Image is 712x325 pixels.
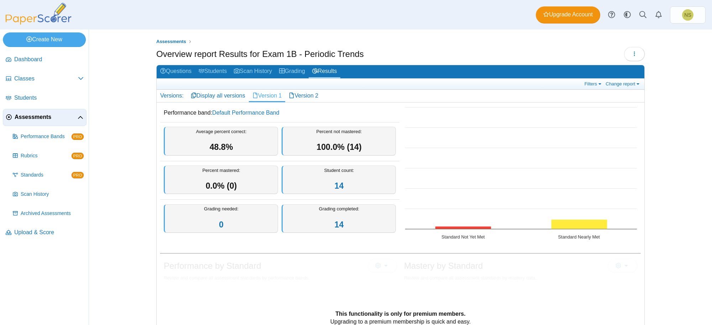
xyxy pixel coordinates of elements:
[195,65,230,78] a: Students
[651,7,666,23] a: Alerts
[441,234,485,240] text: Standard Not Yet Met
[164,204,278,233] div: Grading needed:
[72,153,84,159] span: PRO
[21,172,72,179] span: Standards
[10,205,87,222] a: Archived Assessments
[10,186,87,203] a: Scan History
[210,142,233,152] span: 48.8%
[3,3,74,25] img: PaperScorer
[3,90,87,107] a: Students
[156,48,364,60] h1: Overview report Results for Exam 1B - Periodic Trends
[72,133,84,140] span: PRO
[3,20,74,26] a: PaperScorer
[164,127,278,156] div: Average percent correct:
[316,142,361,152] span: 100.0% (14)
[309,65,340,78] a: Results
[543,11,593,19] span: Upgrade Account
[156,39,186,44] span: Assessments
[282,127,396,156] div: Percent not mastered:
[206,181,237,190] span: 0.0% (0)
[21,191,84,198] span: Scan History
[3,32,86,47] a: Create New
[402,104,641,246] div: Chart. Highcharts interactive chart.
[3,109,87,126] a: Assessments
[10,147,87,164] a: Rubrics PRO
[435,226,491,229] path: Standard Not Yet Met, 3. Overall Assessment Performance.
[21,210,84,217] span: Archived Assessments
[230,65,276,78] a: Scan History
[402,104,640,246] svg: Interactive chart
[536,6,600,23] a: Upgrade Account
[21,133,72,140] span: Performance Bands
[14,56,84,63] span: Dashboard
[10,128,87,145] a: Performance Bands PRO
[3,70,87,88] a: Classes
[72,172,84,178] span: PRO
[157,65,195,78] a: Questions
[14,94,84,102] span: Students
[282,166,396,194] div: Student count:
[160,104,399,122] dd: Performance band:
[684,12,691,17] span: Nathan Smith
[335,220,344,229] a: 14
[670,6,706,23] a: Nathan Smith
[187,90,249,102] a: Display all versions
[558,234,600,240] text: Standard Nearly Met
[604,81,643,87] a: Change report
[157,90,187,102] div: Versions:
[10,167,87,184] a: Standards PRO
[219,220,224,229] a: 0
[682,9,693,21] span: Nathan Smith
[15,113,78,121] span: Assessments
[249,90,286,102] a: Version 1
[164,166,278,194] div: Percent mastered:
[335,181,344,190] a: 14
[3,224,87,241] a: Upload & Score
[212,110,279,116] a: Default Performance Band
[282,204,396,233] div: Grading completed:
[21,152,72,159] span: Rubrics
[285,90,322,102] a: Version 2
[3,51,87,68] a: Dashboard
[583,81,604,87] a: Filters
[155,37,188,46] a: Assessments
[335,311,465,317] b: This functionality is only for premium members.
[551,220,607,229] path: Standard Nearly Met, 11. Overall Assessment Performance.
[14,229,84,236] span: Upload & Score
[14,75,78,83] span: Classes
[276,65,309,78] a: Grading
